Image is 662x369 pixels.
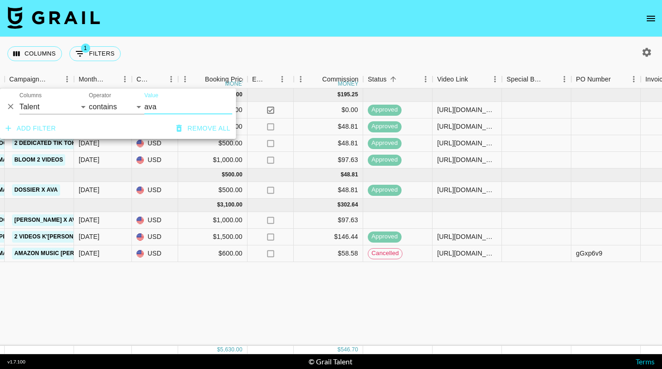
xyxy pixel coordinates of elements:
[79,185,99,194] div: Jul '25
[217,346,220,354] div: $
[338,91,341,99] div: $
[118,72,132,86] button: Menu
[79,155,99,164] div: Jun '25
[340,346,358,354] div: 546.70
[544,73,557,86] button: Sort
[571,70,641,88] div: PO Number
[437,138,497,148] div: https://www.tiktok.com/@avaaaegannn/video/7527367275825941773?_r=1&_t=ZT-8y3QTKD712r
[12,231,97,243] a: 2 videos K'[PERSON_NAME]
[338,201,341,209] div: $
[294,72,308,86] button: Menu
[294,182,363,199] div: $48.81
[294,212,363,229] div: $97.63
[322,70,359,88] div: Commission
[247,70,294,88] div: Expenses: Remove Commission?
[220,201,242,209] div: 3,100.00
[132,182,178,199] div: USD
[387,73,400,86] button: Sort
[178,152,247,169] div: $1,000.00
[642,9,660,28] button: open drawer
[363,70,433,88] div: Status
[12,248,111,259] a: Amazon music [PERSON_NAME]
[275,72,289,86] button: Menu
[12,184,60,196] a: Dossier x Ava
[12,138,82,149] a: 2 Dedicated Tik Toks
[294,229,363,245] div: $146.44
[136,70,151,88] div: Currency
[252,70,265,88] div: Expenses: Remove Commission?
[419,72,433,86] button: Menu
[7,46,62,61] button: Select columns
[309,357,353,366] div: © Grail Talent
[627,72,641,86] button: Menu
[7,359,25,365] div: v 1.7.100
[178,229,247,245] div: $1,500.00
[5,70,74,88] div: Campaign (Type)
[611,73,624,86] button: Sort
[222,171,225,179] div: $
[192,73,205,86] button: Sort
[47,73,60,86] button: Sort
[178,212,247,229] div: $1,000.00
[468,73,481,86] button: Sort
[437,249,497,258] div: https://www.tiktok.com/@avaaaegannn/video/7540793125673913614?lang=en
[79,232,99,241] div: Aug '25
[488,72,502,86] button: Menu
[69,46,121,61] button: Show filters
[173,120,234,137] button: Remove all
[9,70,47,88] div: Campaign (Type)
[225,171,242,179] div: 500.00
[294,102,363,119] div: $0.00
[79,249,99,258] div: Aug '25
[132,70,178,88] div: Currency
[340,171,344,179] div: $
[368,139,402,148] span: approved
[368,122,402,131] span: approved
[437,155,497,164] div: https://www.tiktok.com/@avaaaegannn/video/7529268742597954829?lang=en
[151,73,164,86] button: Sort
[178,135,247,152] div: $500.00
[2,120,60,137] button: Add filter
[294,152,363,169] div: $97.63
[105,73,118,86] button: Sort
[225,81,246,87] div: money
[205,70,246,88] div: Booking Price
[344,171,358,179] div: 48.81
[60,72,74,86] button: Menu
[437,105,497,114] div: https://www.tiktok.com/@avaaaegannn/photo/7518456607177526583?lang=en
[437,232,497,241] div: https://www.tiktok.com/@avaaaegannn/video/7535232175721958711?lang=en
[294,119,363,135] div: $48.81
[368,249,402,258] span: cancelled
[132,229,178,245] div: USD
[340,91,358,99] div: 195.25
[178,182,247,199] div: $500.00
[74,70,132,88] div: Month Due
[265,73,278,86] button: Sort
[437,122,497,131] div: https://www.tiktok.com/@avaaaegannn/video/7525519281614851341?lang=en
[433,70,502,88] div: Video Link
[220,346,242,354] div: 5,630.00
[79,70,105,88] div: Month Due
[79,215,99,225] div: Aug '25
[576,70,611,88] div: PO Number
[217,201,220,209] div: $
[368,106,402,114] span: approved
[12,214,148,226] a: [PERSON_NAME] x Ava 2 integrated videos
[368,156,402,164] span: approved
[338,346,341,354] div: $
[81,44,90,53] span: 1
[368,70,387,88] div: Status
[4,100,18,113] button: Delete
[368,186,402,194] span: approved
[12,154,65,166] a: Bloom 2 Videos
[309,73,322,86] button: Sort
[178,72,192,86] button: Menu
[437,185,497,194] div: https://www.tiktok.com/@avaaaegannn/video/7544140347459259661?_r=1&_t=ZT-8zIPUPkggOc
[178,245,247,262] div: $600.00
[437,70,468,88] div: Video Link
[368,232,402,241] span: approved
[557,72,571,86] button: Menu
[89,92,111,100] label: Operator
[132,212,178,229] div: USD
[7,6,100,29] img: Grail Talent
